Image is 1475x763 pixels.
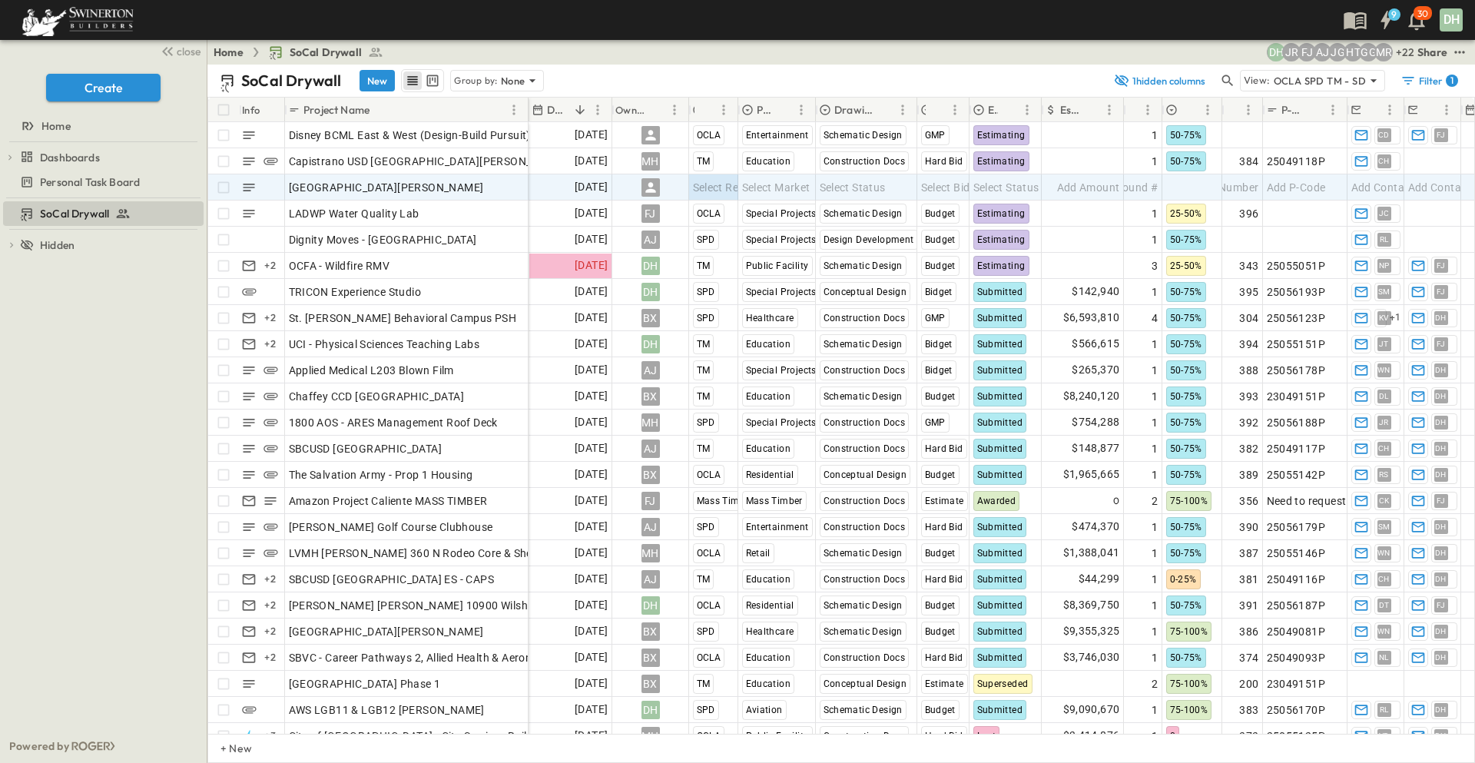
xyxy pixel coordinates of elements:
[289,415,498,430] span: 1800 AOS - ARES Management Roof Deck
[824,234,914,245] span: Design Development
[290,45,362,60] span: SoCal Drywall
[1281,102,1304,118] p: P-Code
[572,101,588,118] button: Sort
[1282,43,1301,61] div: Joshua Russell (joshua.russell@swinerton.com)
[1105,70,1215,91] button: 1hidden columns
[289,128,531,143] span: Disney BCML East & West (Design-Build Pursuit)
[588,101,607,119] button: Menu
[977,496,1016,506] span: Awarded
[1072,283,1119,300] span: $142,940
[1394,70,1463,91] button: Filter1
[977,339,1023,350] span: Submitted
[289,154,566,169] span: Capistrano USD [GEOGRAPHIC_DATA][PERSON_NAME]
[1239,284,1258,300] span: 395
[1001,101,1018,118] button: Sort
[177,44,201,59] span: close
[1379,396,1389,396] span: DL
[1196,180,1259,195] span: Add Number
[214,45,244,60] a: Home
[792,101,810,119] button: Menu
[824,156,906,167] span: Construction Docs
[547,102,568,118] p: Due Date
[665,101,684,119] button: Menu
[1170,130,1202,141] span: 50-75%
[575,126,608,144] span: [DATE]
[401,69,444,92] div: table view
[1267,337,1326,352] span: 25055151P
[925,260,956,271] span: Budget
[1152,337,1158,352] span: 1
[1435,474,1447,475] span: DH
[575,178,608,196] span: [DATE]
[1170,391,1202,402] span: 50-75%
[1152,206,1158,221] span: 1
[820,180,886,195] span: Select Status
[746,339,791,350] span: Education
[303,102,370,118] p: Project Name
[1298,43,1316,61] div: Francisco J. Sanchez (frsanchez@swinerton.com)
[1018,101,1036,119] button: Menu
[757,102,772,118] p: Primary Market
[575,231,608,248] span: [DATE]
[834,102,873,118] p: Drawing Status
[641,152,660,171] div: MH
[977,417,1023,428] span: Submitted
[3,170,204,194] div: Personal Task Boardtest
[746,443,791,454] span: Education
[641,492,660,510] div: FJ
[925,417,946,428] span: GMP
[977,287,1023,297] span: Submitted
[697,365,711,376] span: TM
[1417,8,1428,20] p: 30
[1042,489,1123,513] div: 0
[1390,310,1401,326] span: + 1
[1267,467,1326,483] span: 25055142P
[824,417,906,428] span: Construction Docs
[1239,310,1258,326] span: 304
[977,260,1026,271] span: Estimating
[775,101,792,118] button: Sort
[824,443,906,454] span: Construction Docs
[1152,310,1158,326] span: 4
[1440,8,1463,32] div: DH
[1239,389,1258,404] span: 393
[612,98,689,122] div: Owner
[289,441,442,456] span: SBCUSD [GEOGRAPHIC_DATA]
[403,71,422,90] button: row view
[41,118,71,134] span: Home
[1378,134,1390,135] span: CD
[925,443,963,454] span: Hard Bid
[1152,363,1158,378] span: 1
[925,208,956,219] span: Budget
[1072,335,1119,353] span: $566,615
[289,337,480,352] span: UCI - Physical Sciences Teaching Labs
[1435,422,1447,423] span: DH
[20,147,201,168] a: Dashboards
[1267,389,1326,404] span: 23049151P
[1057,180,1120,195] span: Add Amount
[40,150,100,165] span: Dashboards
[746,496,803,506] span: Mass Timber
[1379,213,1390,214] span: JC
[925,469,956,480] span: Budget
[746,156,791,167] span: Education
[1239,363,1258,378] span: 388
[373,101,389,118] button: Sort
[1437,343,1446,344] span: FJ
[154,40,204,61] button: close
[1378,448,1390,449] span: CH
[746,130,809,141] span: Entertainment
[1417,45,1447,60] div: Share
[641,387,660,406] div: BX
[742,180,810,195] span: Select Market
[1450,75,1453,87] h6: 1
[693,180,761,195] span: Select Region
[423,71,442,90] button: kanban view
[929,101,946,118] button: Sort
[1182,101,1198,118] button: Sort
[746,313,794,323] span: Healthcare
[289,363,454,378] span: Applied Medical L203 Blown Film
[697,496,782,506] span: Mass Timber Direct
[697,234,715,245] span: SPD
